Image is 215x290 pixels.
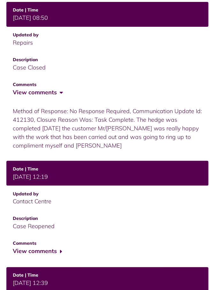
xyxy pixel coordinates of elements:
div: [DATE] 12:39 [13,279,202,287]
button: View comments [13,247,62,256]
div: [DATE] 08:50 [13,13,202,22]
div: [DATE] 12:19 [13,172,202,181]
button: View comments [13,88,62,97]
div: Repairs [13,38,202,47]
div: Case Reopened [13,222,202,231]
div: Method of Response: No Response Required, Communication Update Id: 412130, Closure Reason Was: Ta... [6,102,209,155]
div: Case Closed [13,63,202,72]
div: Contact Centre [13,197,202,206]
